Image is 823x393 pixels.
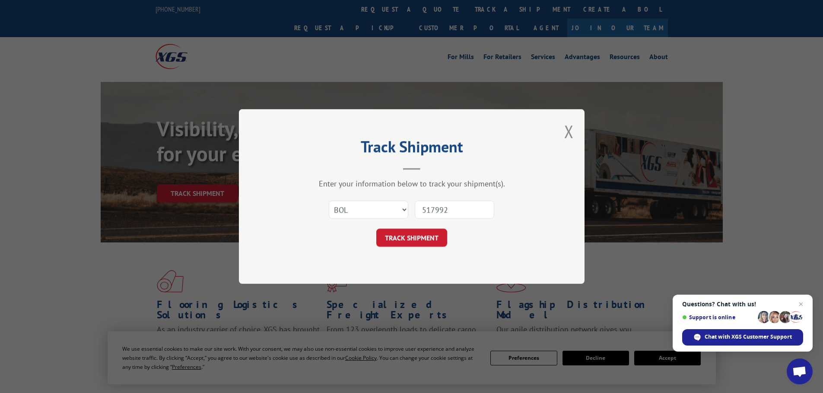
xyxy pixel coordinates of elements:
[787,358,813,384] div: Open chat
[796,299,806,309] span: Close chat
[282,141,541,157] h2: Track Shipment
[564,120,574,143] button: Close modal
[415,201,494,219] input: Number(s)
[682,314,755,321] span: Support is online
[682,329,803,346] div: Chat with XGS Customer Support
[705,333,792,341] span: Chat with XGS Customer Support
[682,301,803,308] span: Questions? Chat with us!
[282,179,541,189] div: Enter your information below to track your shipment(s).
[376,229,447,247] button: TRACK SHIPMENT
